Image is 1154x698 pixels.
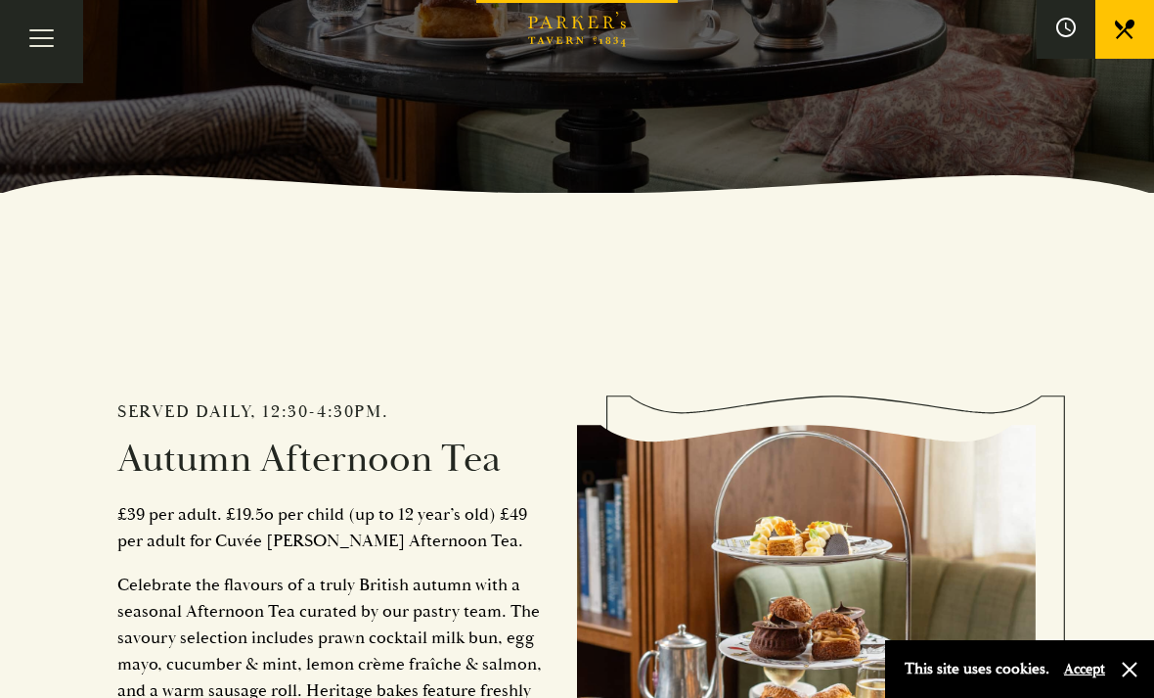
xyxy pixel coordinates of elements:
[1120,660,1139,679] button: Close and accept
[117,437,548,484] h2: Autumn Afternoon Tea
[117,501,548,554] p: £39 per adult. £19.5o per child (up to 12 year’s old) £49 per adult for Cuvée [PERSON_NAME] After...
[905,655,1049,683] p: This site uses cookies.
[117,401,548,423] h2: Served daily, 12:30-4:30pm.
[1064,660,1105,678] button: Accept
